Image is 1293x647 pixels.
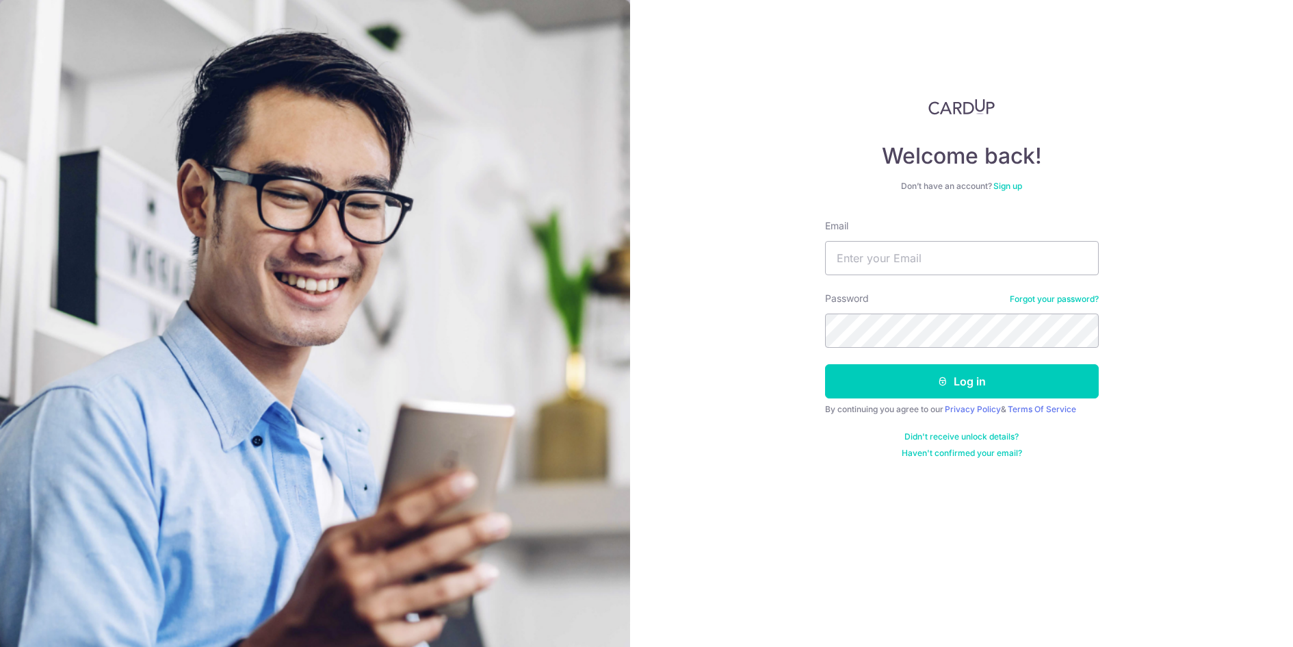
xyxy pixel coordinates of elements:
input: Enter your Email [825,241,1099,275]
label: Email [825,219,848,233]
a: Haven't confirmed your email? [902,448,1022,459]
div: Don’t have an account? [825,181,1099,192]
label: Password [825,292,869,305]
a: Terms Of Service [1008,404,1076,414]
div: By continuing you agree to our & [825,404,1099,415]
a: Privacy Policy [945,404,1001,414]
img: CardUp Logo [928,99,995,115]
button: Log in [825,364,1099,398]
h4: Welcome back! [825,142,1099,170]
a: Didn't receive unlock details? [904,431,1019,442]
a: Forgot your password? [1010,294,1099,305]
a: Sign up [993,181,1022,191]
